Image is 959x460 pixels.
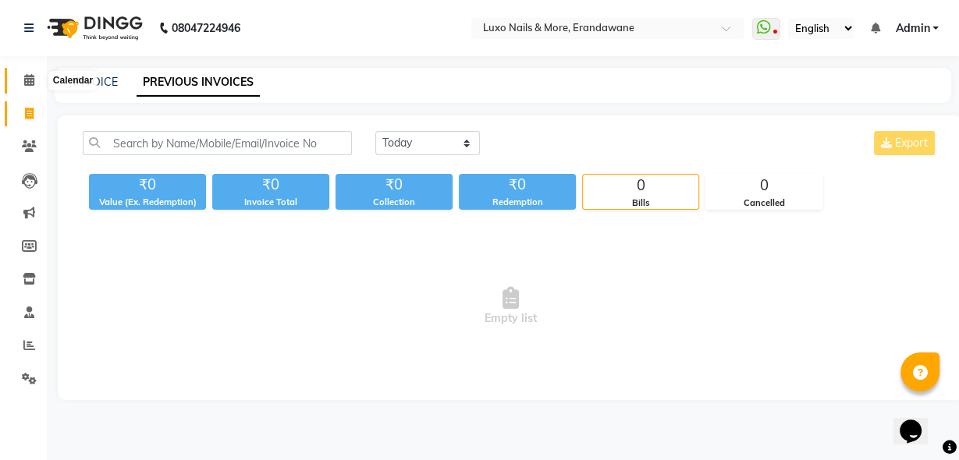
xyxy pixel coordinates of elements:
[89,196,206,209] div: Value (Ex. Redemption)
[336,196,453,209] div: Collection
[706,196,822,210] div: Cancelled
[895,20,929,37] span: Admin
[893,398,943,444] iframe: chat widget
[172,6,240,50] b: 08047224946
[89,174,206,196] div: ₹0
[212,174,329,196] div: ₹0
[583,196,698,210] div: Bills
[40,6,147,50] img: logo
[706,175,822,196] div: 0
[459,196,576,209] div: Redemption
[583,175,698,196] div: 0
[459,174,576,196] div: ₹0
[83,228,938,384] span: Empty list
[49,72,97,90] div: Calendar
[83,131,352,155] input: Search by Name/Mobile/Email/Invoice No
[212,196,329,209] div: Invoice Total
[336,174,453,196] div: ₹0
[137,69,260,97] a: PREVIOUS INVOICES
